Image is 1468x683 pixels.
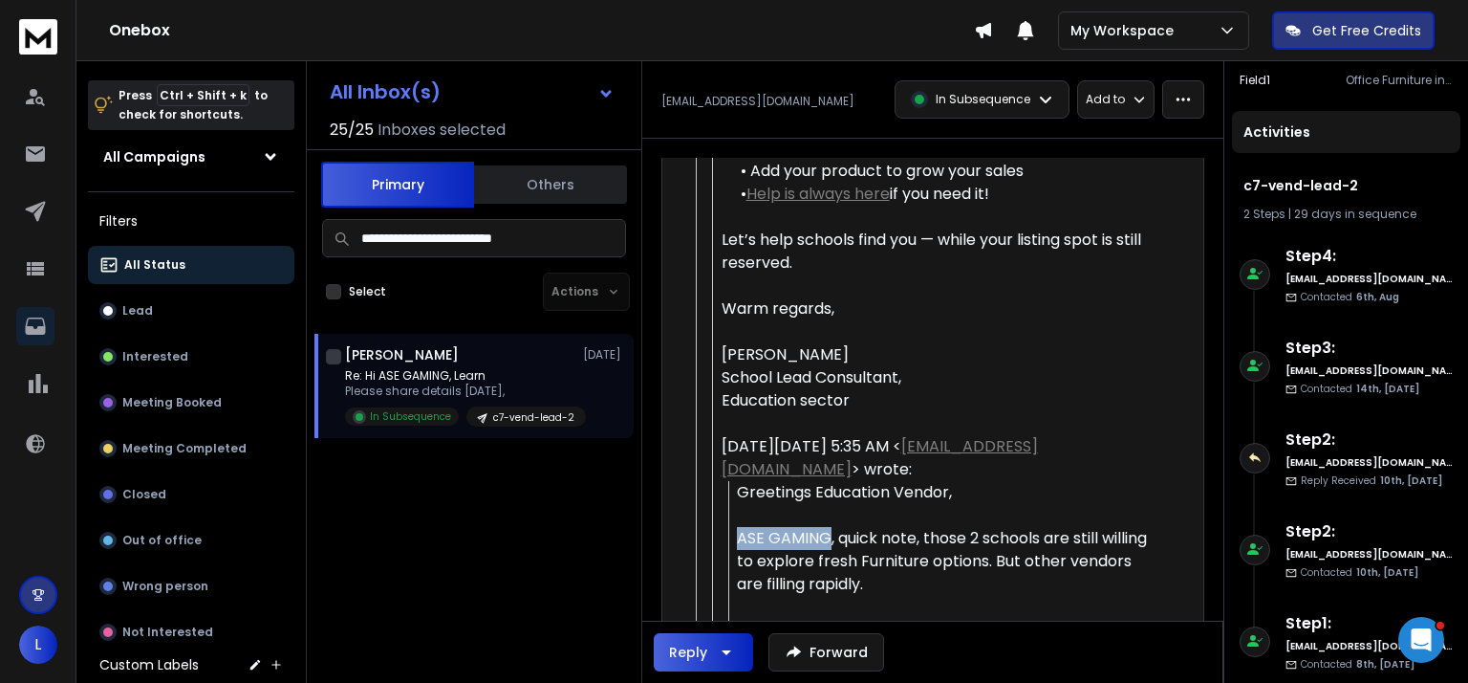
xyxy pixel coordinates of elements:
[722,297,1161,320] div: Warm regards,
[1301,657,1414,672] p: Contacted
[1356,657,1414,672] span: 8th, [DATE]
[88,246,294,284] button: All Status
[1070,21,1181,40] p: My Workspace
[88,613,294,651] button: Not Interested
[88,292,294,330] button: Lead
[722,229,1161,275] div: Let’s help schools find you — while your listing spot is still reserved.
[722,343,1161,366] div: [PERSON_NAME]
[654,633,753,672] button: Reply
[1086,92,1125,107] p: Add to
[88,475,294,514] button: Closed
[722,389,1161,412] div: Education sector
[1243,206,1285,222] span: 2 Steps
[330,82,441,101] h1: All Inbox(s)
[1285,272,1453,286] h6: [EMAIL_ADDRESS][DOMAIN_NAME]
[345,368,574,384] p: Re: Hi ASE GAMING, Learn
[722,366,1161,389] div: School Lead Consultant,
[1243,176,1449,195] h1: c7-vend-lead-2
[474,164,627,206] button: Others
[88,430,294,468] button: Meeting Completed
[370,409,451,424] p: In Subsequence
[1285,337,1453,360] h6: Step 3 :
[1240,73,1270,88] p: Field1
[737,527,1161,596] div: ASE GAMING, quick note, those 2 schools are still willing to explore fresh Furniture options. But...
[493,410,574,425] p: c7-vend-lead-2
[345,345,459,364] h1: [PERSON_NAME]
[119,86,268,124] p: Press to check for shortcuts.
[1312,21,1421,40] p: Get Free Credits
[88,138,294,176] button: All Campaigns
[1380,474,1442,488] span: 10th, [DATE]
[1272,11,1435,50] button: Get Free Credits
[1285,429,1453,452] h6: Step 2 :
[1285,520,1453,543] h6: Step 2 :
[122,303,153,319] p: Lead
[88,567,294,606] button: Wrong person
[99,655,199,674] h3: Custom Labels
[122,395,222,410] p: Meeting Booked
[722,435,1161,481] div: [DATE][DATE] 5:35 AM < > wrote:
[88,208,294,234] h3: Filters
[1301,382,1419,396] p: Contacted
[345,384,574,399] p: Please share details [DATE],
[122,625,213,640] p: Not Interested
[122,441,247,456] p: Meeting Completed
[157,84,249,106] span: Ctrl + Shift + k
[1294,206,1416,222] span: 29 days in sequence
[1243,207,1449,222] div: |
[1285,455,1453,470] h6: [EMAIL_ADDRESS][DOMAIN_NAME]
[314,73,630,111] button: All Inbox(s)
[349,284,386,299] label: Select
[378,119,506,142] h3: Inboxes selected
[1285,364,1453,378] h6: [EMAIL_ADDRESS][DOMAIN_NAME]
[124,257,185,273] p: All Status
[1398,617,1444,663] iframe: Intercom live chat
[1301,474,1442,488] p: Reply Received
[768,633,884,672] button: Forward
[1232,111,1460,153] div: Activities
[936,92,1030,107] p: In Subsequence
[321,162,474,208] button: Primary
[746,183,890,205] a: Help is always here
[741,183,1161,206] div: • if you need it!
[1285,245,1453,268] h6: Step 4 :
[583,347,626,363] p: [DATE]
[19,19,57,55] img: logo
[1301,565,1418,580] p: Contacted
[1346,73,1453,88] p: Office Furniture in [GEOGRAPHIC_DATA], [GEOGRAPHIC_DATA]
[1285,612,1453,635] h6: Step 1 :
[722,435,1038,480] a: [EMAIL_ADDRESS][DOMAIN_NAME]
[1356,382,1419,396] span: 14th, [DATE]
[19,626,57,664] button: L
[669,643,707,662] div: Reply
[1301,290,1399,304] p: Contacted
[88,338,294,376] button: Interested
[741,160,1161,183] div: • Add your product to grow your sales
[661,94,854,109] p: [EMAIL_ADDRESS][DOMAIN_NAME]
[122,487,166,502] p: Closed
[1285,639,1453,653] h6: [EMAIL_ADDRESS][DOMAIN_NAME]
[737,481,1161,504] div: Greetings Education Vendor,
[1356,290,1399,304] span: 6th, Aug
[109,19,974,42] h1: Onebox
[122,579,208,594] p: Wrong person
[330,119,374,142] span: 25 / 25
[88,521,294,560] button: Out of office
[122,533,202,548] p: Out of office
[88,384,294,422] button: Meeting Booked
[1356,565,1418,580] span: 10th, [DATE]
[1285,547,1453,562] h6: [EMAIL_ADDRESS][DOMAIN_NAME]
[122,349,188,364] p: Interested
[103,147,205,166] h1: All Campaigns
